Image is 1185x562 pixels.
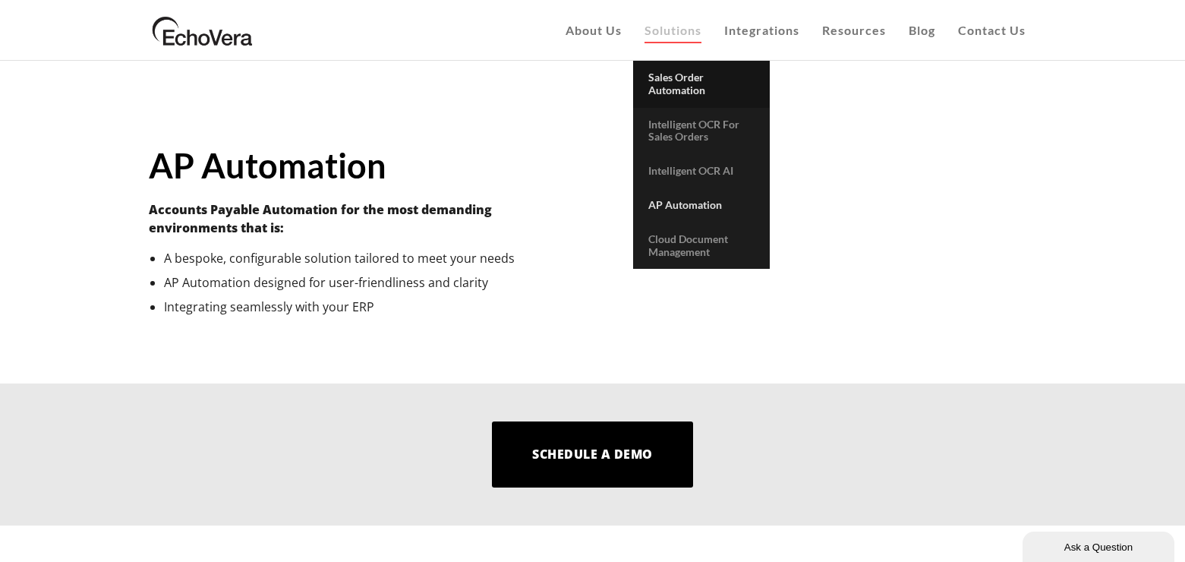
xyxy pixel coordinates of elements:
iframe: chat widget [1023,529,1177,562]
span: About Us [566,23,622,37]
a: Intelligent OCR for Sales Orders [633,108,770,155]
span: Solutions [645,23,701,37]
span: Sales Order Automation [648,71,705,96]
span: Integrations [724,23,799,37]
img: EchoVera [149,11,257,49]
a: Intelligent OCR AI [633,154,770,188]
span: Resources [822,23,886,37]
span: Intelligent OCR AI [648,164,733,177]
strong: AP Automation [149,145,386,186]
span: AP Automation [648,198,722,211]
li: A bespoke, configurable solution tailored to meet your needs [164,249,574,267]
a: Sales Order Automation [633,61,770,108]
span: Cloud Document Management [648,232,728,258]
span: Blog [909,23,935,37]
li: AP Automation designed for user-friendliness and clarity [164,273,574,292]
span: Intelligent OCR for Sales Orders [648,118,739,144]
span: Contact Us [958,23,1026,37]
span: Schedule a Demo [532,446,653,463]
strong: Accounts Payable Automation for the most demanding environments that is: [149,201,492,236]
a: AP Automation [633,188,770,223]
li: Integrating seamlessly with your ERP [164,298,574,316]
a: Cloud Document Management [633,223,770,270]
a: Schedule a Demo [492,421,692,488]
iframe: Sales Order Automation [612,114,1037,353]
